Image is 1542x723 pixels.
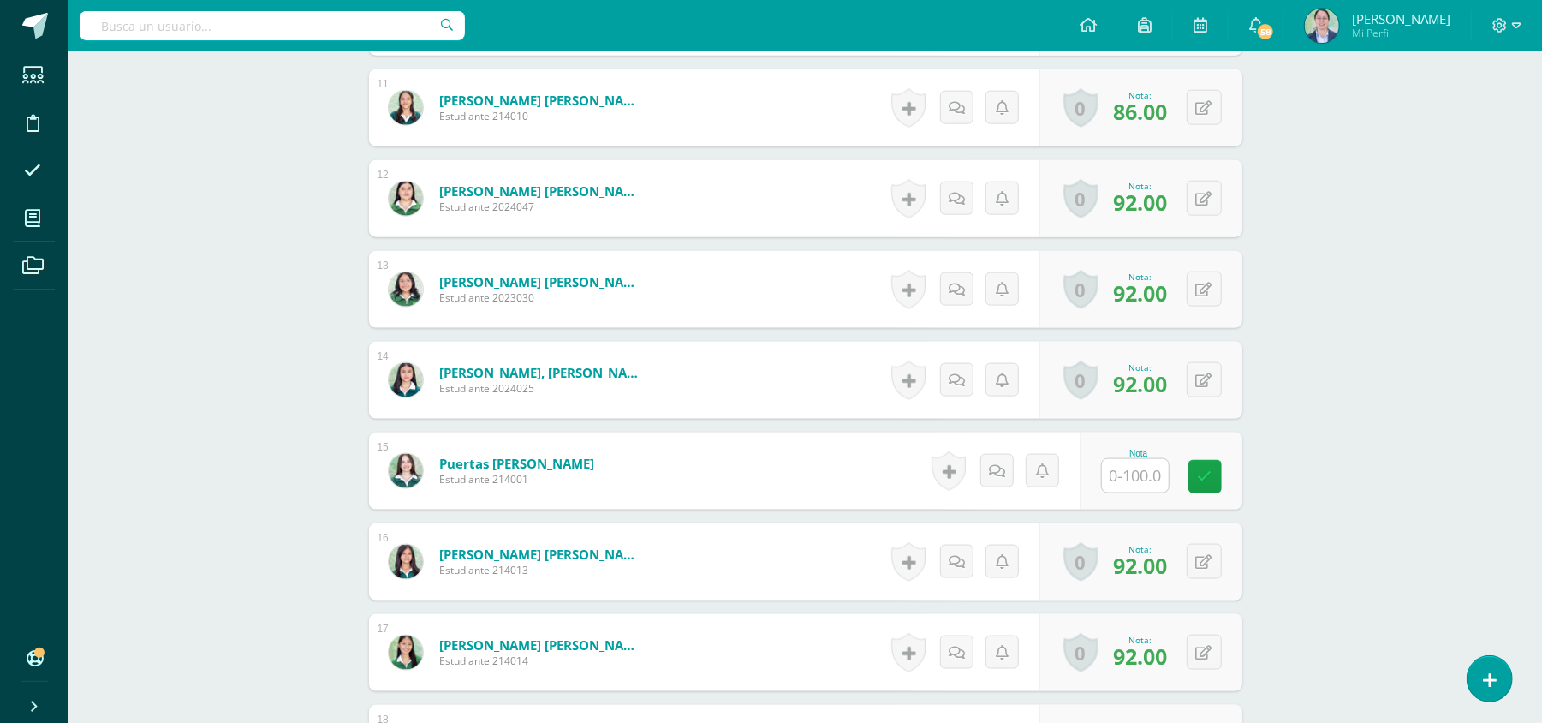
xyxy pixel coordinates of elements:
span: Estudiante 2023030 [439,290,645,305]
span: Estudiante 214001 [439,472,594,487]
a: Puertas [PERSON_NAME] [439,455,594,472]
div: Nota: [1114,543,1168,555]
div: Nota: [1114,89,1168,101]
a: 0 [1063,270,1098,309]
input: Busca un usuario... [80,11,465,40]
a: 0 [1063,361,1098,400]
span: 92.00 [1114,278,1168,308]
span: 92.00 [1114,642,1168,671]
a: 0 [1063,633,1098,672]
img: 4c024f6bf71d5773428a8da74324d68e.png [389,545,423,579]
a: 0 [1063,88,1098,128]
span: Estudiante 214013 [439,563,645,577]
div: Nota: [1114,361,1168,373]
span: 58 [1256,22,1275,41]
a: 0 [1063,179,1098,218]
img: 19c6448571d6ed125da4fe536502c7a1.png [389,272,423,307]
img: 6984bd19de0f34bc91d734abb952efb6.png [1305,9,1339,43]
div: Nota: [1114,180,1168,192]
div: Nota [1101,449,1176,458]
span: 92.00 [1114,551,1168,580]
span: Estudiante 214014 [439,654,645,668]
a: [PERSON_NAME] [PERSON_NAME] [439,636,645,654]
span: Mi Perfil [1352,26,1450,40]
a: 0 [1063,542,1098,582]
div: Nota: [1114,271,1168,283]
span: [PERSON_NAME] [1352,10,1450,27]
input: 0-100.0 [1102,459,1169,493]
span: Estudiante 214010 [439,109,645,123]
a: [PERSON_NAME] [PERSON_NAME] [439,546,645,563]
span: Estudiante 2024025 [439,381,645,396]
div: Nota: [1114,634,1168,646]
span: Estudiante 2024047 [439,200,645,214]
img: 1a091fa0a07c6d3c92c2ce0ea866215c.png [389,91,423,125]
span: 92.00 [1114,369,1168,398]
img: 3247cecd46813d2f61d58a2c5d2352f6.png [389,636,423,670]
span: 86.00 [1114,97,1168,126]
img: 43d4860913f912c792f8ca124b7ceec2.png [389,454,423,488]
img: a6eed6f6828493b72d1d2be49ae62ee0.png [389,363,423,397]
a: [PERSON_NAME], [PERSON_NAME] [439,364,645,381]
a: [PERSON_NAME] [PERSON_NAME] [439,182,645,200]
span: 92.00 [1114,188,1168,217]
a: [PERSON_NAME] [PERSON_NAME] [439,273,645,290]
img: 66ee61d5778ad043d47c5ceb8c8725b2.png [389,182,423,216]
a: [PERSON_NAME] [PERSON_NAME] [439,92,645,109]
